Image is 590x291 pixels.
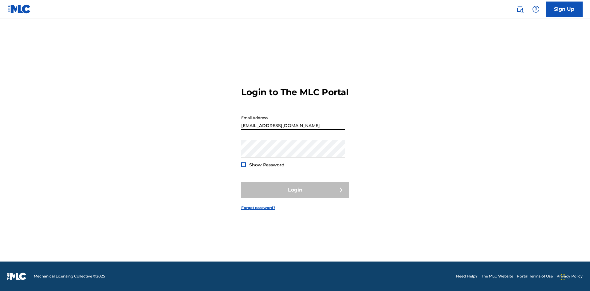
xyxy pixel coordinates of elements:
[241,205,275,211] a: Forgot password?
[7,273,26,280] img: logo
[456,274,478,279] a: Need Help?
[561,268,565,286] div: Drag
[517,274,553,279] a: Portal Terms of Use
[532,6,540,13] img: help
[514,3,526,15] a: Public Search
[559,262,590,291] iframe: Chat Widget
[249,162,285,168] span: Show Password
[557,274,583,279] a: Privacy Policy
[241,87,348,98] h3: Login to The MLC Portal
[516,6,524,13] img: search
[7,5,31,14] img: MLC Logo
[34,274,105,279] span: Mechanical Licensing Collective © 2025
[481,274,513,279] a: The MLC Website
[530,3,542,15] div: Help
[546,2,583,17] a: Sign Up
